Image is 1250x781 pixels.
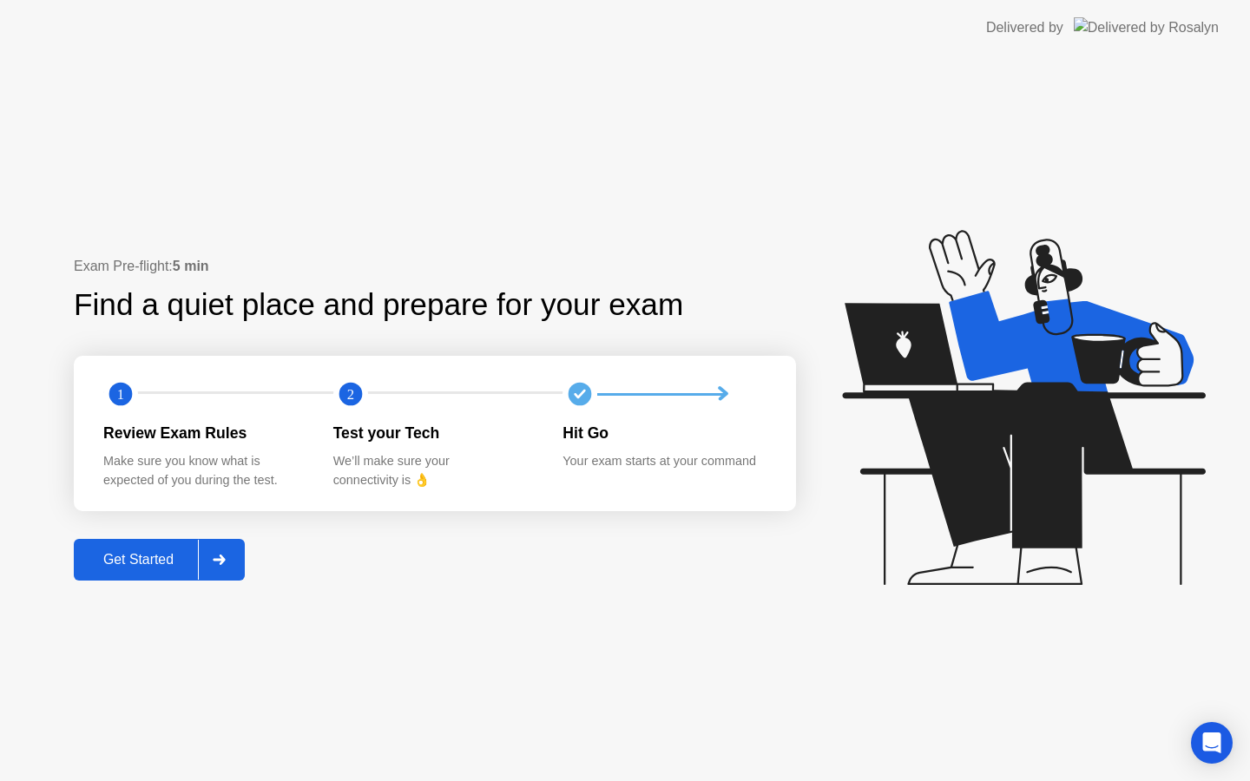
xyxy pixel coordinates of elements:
[74,256,796,277] div: Exam Pre-flight:
[333,422,536,444] div: Test your Tech
[986,17,1063,38] div: Delivered by
[347,386,354,403] text: 2
[103,422,306,444] div: Review Exam Rules
[74,282,686,328] div: Find a quiet place and prepare for your exam
[562,452,765,471] div: Your exam starts at your command
[1074,17,1219,37] img: Delivered by Rosalyn
[173,259,209,273] b: 5 min
[74,539,245,581] button: Get Started
[103,452,306,489] div: Make sure you know what is expected of you during the test.
[79,552,198,568] div: Get Started
[333,452,536,489] div: We’ll make sure your connectivity is 👌
[562,422,765,444] div: Hit Go
[117,386,124,403] text: 1
[1191,722,1233,764] div: Open Intercom Messenger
